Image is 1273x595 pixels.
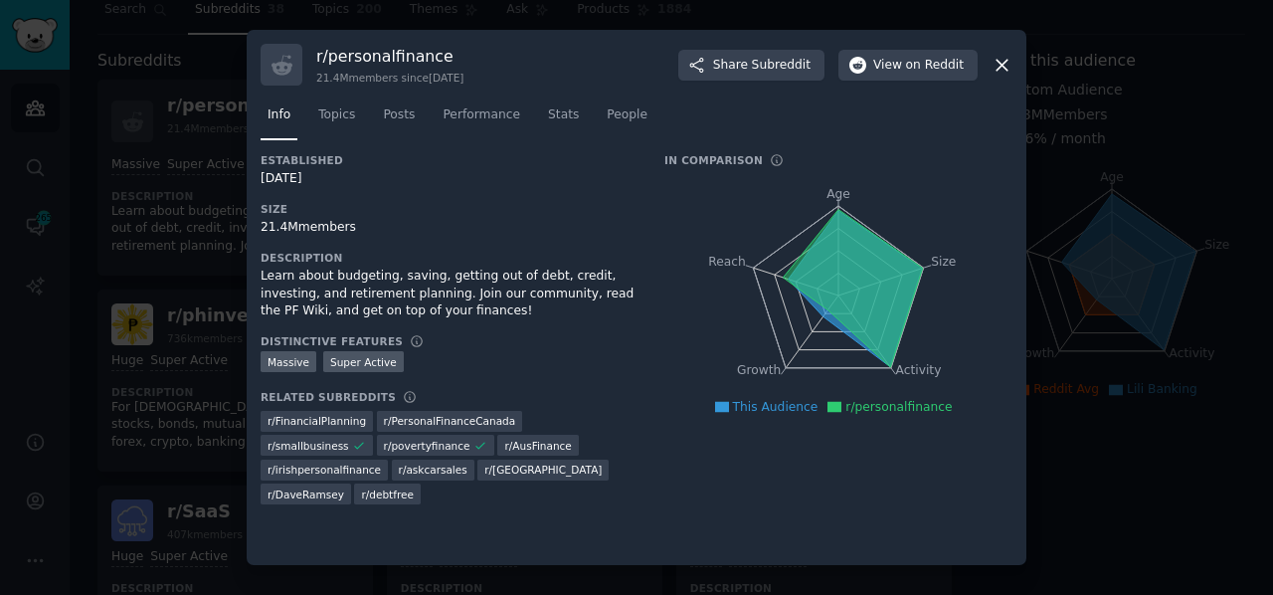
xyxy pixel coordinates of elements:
[261,334,403,348] h3: Distinctive Features
[607,106,647,124] span: People
[268,488,344,501] span: r/ DaveRamsey
[261,351,316,372] div: Massive
[678,50,824,82] button: ShareSubreddit
[261,268,636,320] div: Learn about budgeting, saving, getting out of debt, credit, investing, and retirement planning. J...
[713,57,811,75] span: Share
[845,400,952,414] span: r/personalfinance
[361,488,413,501] span: r/ debtfree
[664,153,763,167] h3: In Comparison
[268,463,381,477] span: r/ irishpersonalfinance
[548,106,579,124] span: Stats
[261,99,297,140] a: Info
[261,219,636,237] div: 21.4M members
[384,439,470,453] span: r/ povertyfinance
[316,46,463,67] h3: r/ personalfinance
[737,364,781,378] tspan: Growth
[316,71,463,85] div: 21.4M members since [DATE]
[826,187,850,201] tspan: Age
[268,414,366,428] span: r/ FinancialPlanning
[504,439,571,453] span: r/ AusFinance
[541,99,586,140] a: Stats
[896,364,942,378] tspan: Activity
[268,439,349,453] span: r/ smallbusiness
[484,463,602,477] span: r/ [GEOGRAPHIC_DATA]
[318,106,355,124] span: Topics
[752,57,811,75] span: Subreddit
[931,255,956,269] tspan: Size
[268,106,290,124] span: Info
[311,99,362,140] a: Topics
[383,106,415,124] span: Posts
[261,153,636,167] h3: Established
[384,414,516,428] span: r/ PersonalFinanceCanada
[600,99,654,140] a: People
[261,390,396,404] h3: Related Subreddits
[906,57,964,75] span: on Reddit
[399,463,467,477] span: r/ askcarsales
[873,57,964,75] span: View
[708,255,746,269] tspan: Reach
[323,351,404,372] div: Super Active
[376,99,422,140] a: Posts
[261,170,636,188] div: [DATE]
[733,400,818,414] span: This Audience
[443,106,520,124] span: Performance
[261,202,636,216] h3: Size
[838,50,978,82] button: Viewon Reddit
[261,251,636,265] h3: Description
[436,99,527,140] a: Performance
